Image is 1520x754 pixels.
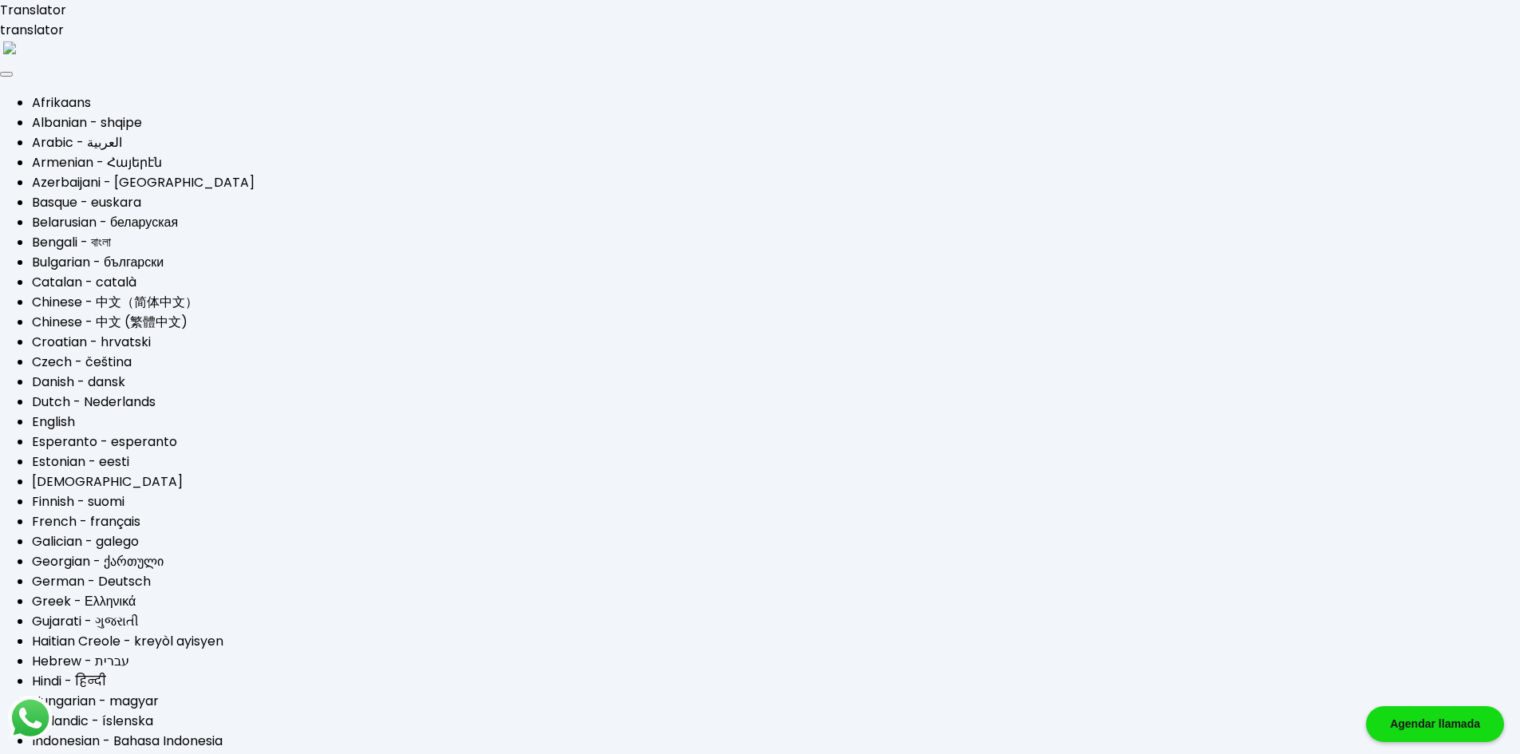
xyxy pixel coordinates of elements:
[32,353,132,371] a: Czech - čeština
[32,632,223,650] a: Haitian Creole - kreyòl ayisyen
[32,472,183,491] a: [DEMOGRAPHIC_DATA]
[32,113,142,132] a: Albanian - shqipe
[32,692,159,710] a: Hungarian - magyar
[32,273,136,291] a: Catalan - català
[32,413,75,431] a: English
[32,592,136,610] a: Greek - Ελληνικά
[32,712,153,730] a: Icelandic - íslenska
[32,233,111,251] a: Bengali - বাংলা
[32,193,141,211] a: Basque - euskara
[32,313,188,331] a: Chinese - 中文 (繁體中文)
[32,153,162,172] a: Armenian - Հայերէն
[32,532,139,551] a: Galician - galego
[1366,706,1504,742] div: Agendar llamada
[8,696,53,740] img: logos_whatsapp-icon.242b2217.svg
[32,652,129,670] a: Hebrew - ‎‫עברית‬‎
[32,672,106,690] a: Hindi - हिन्दी
[32,492,124,511] a: Finnish - suomi
[32,333,151,351] a: Croatian - hrvatski
[3,41,16,54] img: right-arrow.png
[32,572,151,590] a: German - Deutsch
[32,393,156,411] a: Dutch - Nederlands
[32,512,140,531] a: French - français
[32,173,255,191] a: Azerbaijani - [GEOGRAPHIC_DATA]
[32,432,177,451] a: Esperanto - esperanto
[32,612,139,630] a: Gujarati - ગુજરાતી
[32,253,164,271] a: Bulgarian - български
[32,373,125,391] a: Danish - dansk
[32,732,223,750] a: Indonesian - Bahasa Indonesia
[32,293,198,311] a: Chinese - 中文（简体中文）
[32,133,122,152] a: Arabic - ‎‫العربية‬‎
[32,93,91,112] a: Afrikaans
[32,213,178,231] a: Belarusian - беларуская
[32,552,164,570] a: Georgian - ქართული
[32,452,129,471] a: Estonian - eesti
